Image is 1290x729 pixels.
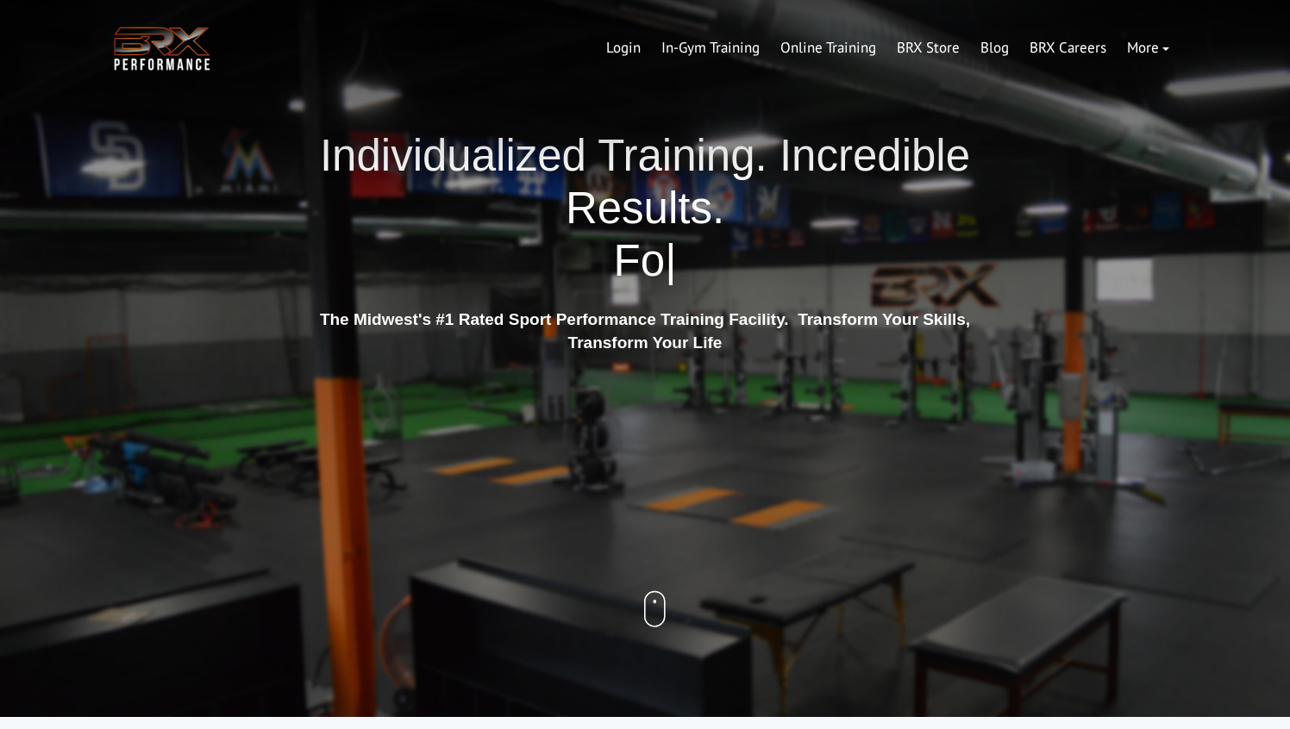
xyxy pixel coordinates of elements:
a: In-Gym Training [651,28,770,69]
div: Navigation Menu [596,28,1180,69]
a: BRX Careers [1019,28,1117,69]
a: Login [596,28,651,69]
span: | [665,236,676,285]
img: BRX Transparent Logo-2 [110,22,214,75]
a: Blog [970,28,1019,69]
strong: The Midwest's #1 Rated Sport Performance Training Facility. Transform Your Skills, Transform Your... [320,310,970,352]
h1: Individualized Training. Incredible Results. [313,129,977,288]
a: Online Training [770,28,886,69]
a: BRX Store [886,28,970,69]
a: More [1117,28,1180,69]
span: Fo [614,236,666,285]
